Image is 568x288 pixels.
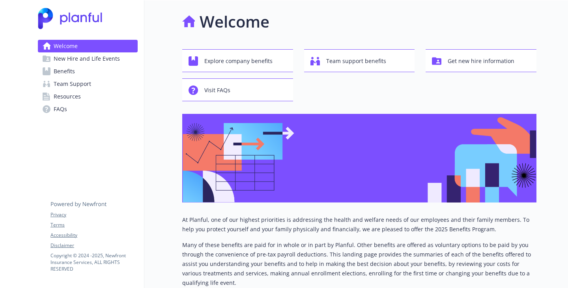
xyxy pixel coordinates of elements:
[304,49,415,72] button: Team support benefits
[38,52,138,65] a: New Hire and Life Events
[182,215,536,234] p: At Planful, one of our highest priorities is addressing the health and welfare needs of our emplo...
[54,103,67,115] span: FAQs
[54,78,91,90] span: Team Support
[50,242,137,249] a: Disclaimer
[38,103,138,115] a: FAQs
[448,54,514,69] span: Get new hire information
[50,252,137,272] p: Copyright © 2024 - 2025 , Newfront Insurance Services, ALL RIGHTS RESERVED
[54,65,75,78] span: Benefits
[50,211,137,218] a: Privacy
[204,83,230,98] span: Visit FAQs
[54,40,78,52] span: Welcome
[38,78,138,90] a: Team Support
[204,54,273,69] span: Explore company benefits
[38,65,138,78] a: Benefits
[182,78,293,101] button: Visit FAQs
[182,114,536,203] img: overview page banner
[54,90,81,103] span: Resources
[38,90,138,103] a: Resources
[182,49,293,72] button: Explore company benefits
[200,10,269,33] h1: Welcome
[426,49,536,72] button: Get new hire information
[38,40,138,52] a: Welcome
[326,54,386,69] span: Team support benefits
[50,232,137,239] a: Accessibility
[54,52,120,65] span: New Hire and Life Events
[50,221,137,229] a: Terms
[182,240,536,288] p: Many of these benefits are paid for in whole or in part by Planful. Other benefits are offered as...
